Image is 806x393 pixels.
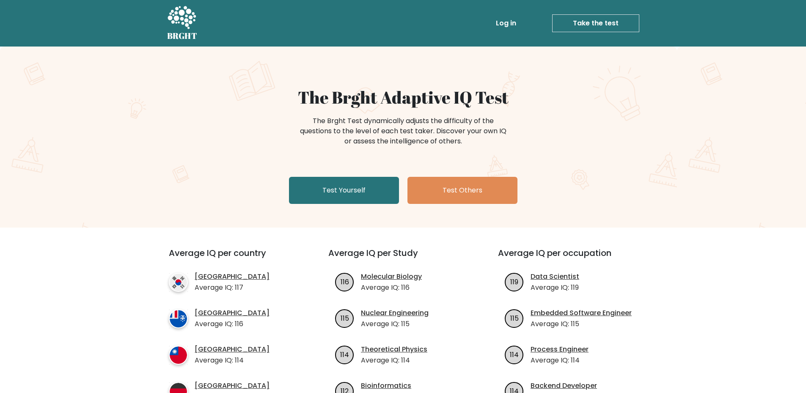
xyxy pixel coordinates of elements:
[510,277,518,286] text: 119
[167,31,198,41] h5: BRGHT
[167,3,198,43] a: BRGHT
[531,272,579,282] a: Data Scientist
[361,319,429,329] p: Average IQ: 115
[195,319,270,329] p: Average IQ: 116
[531,344,589,355] a: Process Engineer
[531,381,597,391] a: Backend Developer
[289,177,399,204] a: Test Yourself
[531,308,632,318] a: Embedded Software Engineer
[510,313,519,323] text: 115
[407,177,517,204] a: Test Others
[297,116,509,146] div: The Brght Test dynamically adjusts the difficulty of the questions to the level of each test take...
[341,277,349,286] text: 116
[492,15,520,32] a: Log in
[169,346,188,365] img: country
[531,283,579,293] p: Average IQ: 119
[498,248,647,268] h3: Average IQ per occupation
[195,308,270,318] a: [GEOGRAPHIC_DATA]
[169,248,298,268] h3: Average IQ per country
[195,355,270,366] p: Average IQ: 114
[361,283,422,293] p: Average IQ: 116
[195,272,270,282] a: [GEOGRAPHIC_DATA]
[361,381,411,391] a: Bioinformatics
[510,349,519,359] text: 114
[197,87,610,107] h1: The Brght Adaptive IQ Test
[195,381,270,391] a: [GEOGRAPHIC_DATA]
[195,344,270,355] a: [GEOGRAPHIC_DATA]
[169,273,188,292] img: country
[531,355,589,366] p: Average IQ: 114
[195,283,270,293] p: Average IQ: 117
[341,313,349,323] text: 115
[340,349,349,359] text: 114
[361,355,427,366] p: Average IQ: 114
[361,272,422,282] a: Molecular Biology
[361,308,429,318] a: Nuclear Engineering
[552,14,639,32] a: Take the test
[361,344,427,355] a: Theoretical Physics
[169,309,188,328] img: country
[328,248,478,268] h3: Average IQ per Study
[531,319,632,329] p: Average IQ: 115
